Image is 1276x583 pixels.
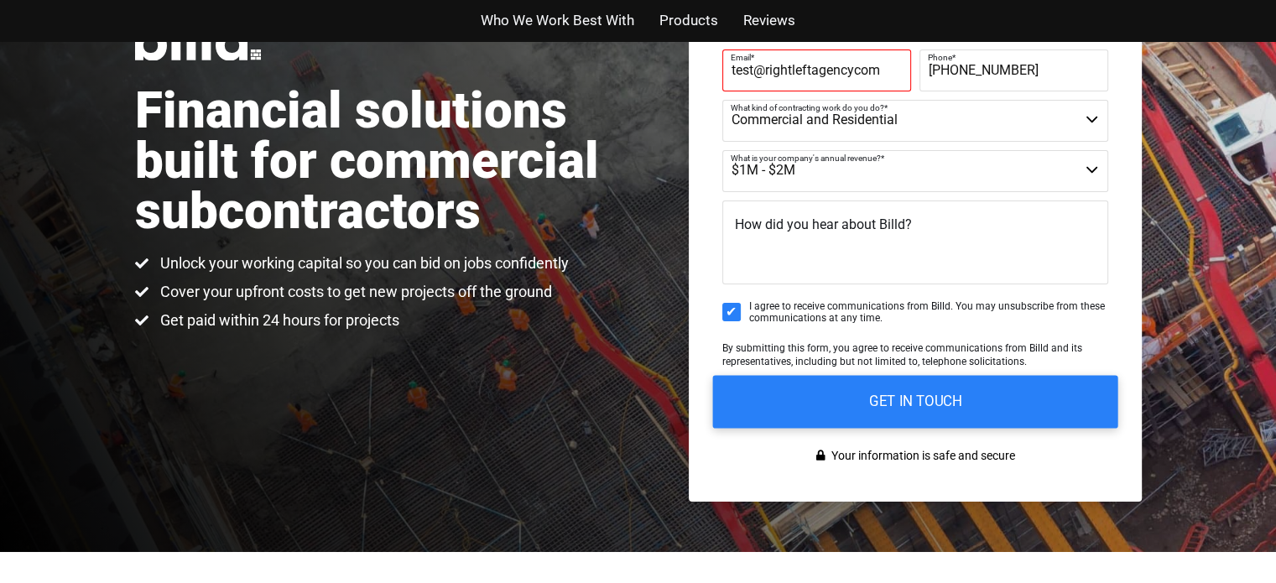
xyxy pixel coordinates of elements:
span: By submitting this form, you agree to receive communications from Billd and its representatives, ... [722,342,1082,367]
span: Email [731,52,751,61]
input: GET IN TOUCH [712,375,1117,428]
span: Phone [928,52,952,61]
span: I agree to receive communications from Billd. You may unsubscribe from these communications at an... [749,300,1108,325]
span: How did you hear about Billd? [735,216,912,232]
h1: Financial solutions built for commercial subcontractors [135,86,638,237]
input: I agree to receive communications from Billd. You may unsubscribe from these communications at an... [722,303,741,321]
span: Cover your upfront costs to get new projects off the ground [156,282,552,302]
span: Unlock your working capital so you can bid on jobs confidently [156,253,569,273]
a: Reviews [743,8,795,33]
a: Products [659,8,718,33]
a: Who We Work Best With [481,8,634,33]
span: Your information is safe and secure [827,444,1015,468]
span: Get paid within 24 hours for projects [156,310,399,331]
